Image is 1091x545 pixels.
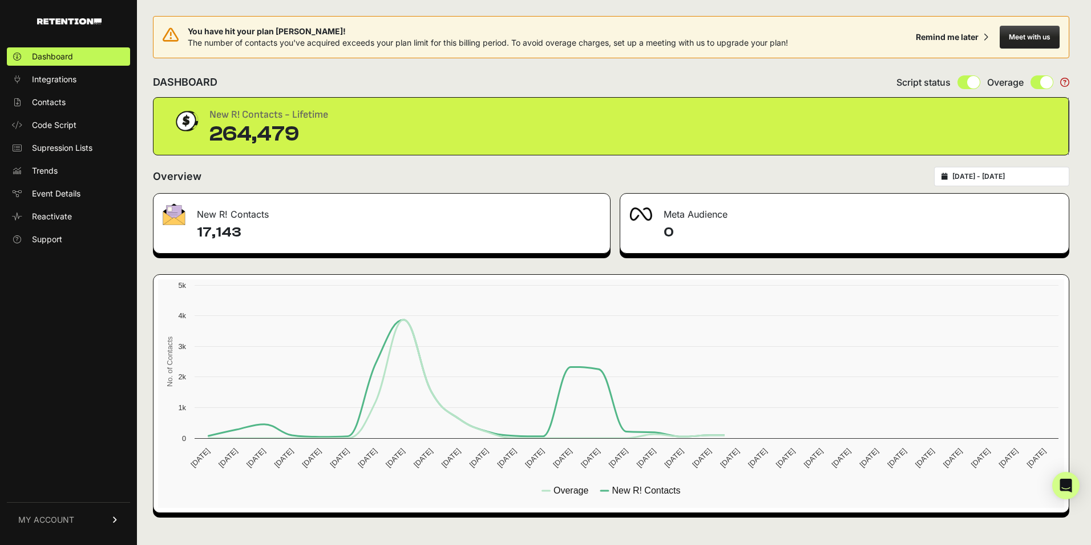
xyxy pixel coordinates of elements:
[178,311,186,320] text: 4k
[635,447,657,469] text: [DATE]
[18,514,74,526] span: MY ACCOUNT
[1000,26,1060,49] button: Meet with us
[32,188,80,199] span: Event Details
[188,26,788,37] span: You have hit your plan [PERSON_NAME]!
[209,123,328,146] div: 264,479
[553,486,588,495] text: Overage
[217,447,239,469] text: [DATE]
[896,75,951,89] span: Script status
[858,447,880,469] text: [DATE]
[607,447,629,469] text: [DATE]
[273,447,295,469] text: [DATE]
[178,281,186,290] text: 5k
[209,107,328,123] div: New R! Contacts - Lifetime
[802,447,825,469] text: [DATE]
[7,70,130,89] a: Integrations
[7,47,130,66] a: Dashboard
[7,93,130,111] a: Contacts
[7,207,130,226] a: Reactivate
[32,119,76,131] span: Code Script
[746,447,769,469] text: [DATE]
[1052,472,1080,499] div: Open Intercom Messenger
[32,51,73,62] span: Dashboard
[182,434,186,443] text: 0
[153,74,217,90] h2: DASHBOARD
[916,31,979,43] div: Remind me later
[197,223,601,242] h4: 17,143
[987,75,1024,89] span: Overage
[690,447,713,469] text: [DATE]
[384,447,406,469] text: [DATE]
[7,162,130,180] a: Trends
[412,447,434,469] text: [DATE]
[32,74,76,85] span: Integrations
[579,447,601,469] text: [DATE]
[178,342,186,351] text: 3k
[153,194,610,228] div: New R! Contacts
[178,403,186,412] text: 1k
[7,139,130,157] a: Supression Lists
[969,447,992,469] text: [DATE]
[440,447,462,469] text: [DATE]
[32,234,62,245] span: Support
[165,336,174,387] text: No. of Contacts
[245,447,267,469] text: [DATE]
[468,447,490,469] text: [DATE]
[189,447,211,469] text: [DATE]
[495,447,518,469] text: [DATE]
[830,447,852,469] text: [DATE]
[718,447,741,469] text: [DATE]
[663,447,685,469] text: [DATE]
[178,372,186,381] text: 2k
[32,211,72,222] span: Reactivate
[356,447,378,469] text: [DATE]
[997,447,1020,469] text: [DATE]
[523,447,545,469] text: [DATE]
[942,447,964,469] text: [DATE]
[153,169,201,185] h2: Overview
[37,18,102,25] img: Retention.com
[163,203,185,225] img: fa-envelope-19ae18322b30453b285274b1b8af3d052b27d846a4fbe8435d1a52b978f639a2.png
[620,194,1069,228] div: Meta Audience
[172,107,200,135] img: dollar-coin-05c43ed7efb7bc0c12610022525b4bbbb207c7efeef5aecc26f025e68dcafac9.png
[914,447,936,469] text: [DATE]
[7,502,130,537] a: MY ACCOUNT
[7,230,130,249] a: Support
[7,185,130,203] a: Event Details
[886,447,908,469] text: [DATE]
[32,142,92,154] span: Supression Lists
[7,116,130,134] a: Code Script
[664,223,1060,242] h4: 0
[551,447,573,469] text: [DATE]
[32,97,66,108] span: Contacts
[911,27,993,47] button: Remind me later
[301,447,323,469] text: [DATE]
[1025,447,1047,469] text: [DATE]
[328,447,350,469] text: [DATE]
[629,207,652,221] img: fa-meta-2f981b61bb99beabf952f7030308934f19ce035c18b003e963880cc3fabeebb7.png
[612,486,680,495] text: New R! Contacts
[32,165,58,177] span: Trends
[188,38,788,47] span: The number of contacts you've acquired exceeds your plan limit for this billing period. To avoid ...
[774,447,797,469] text: [DATE]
